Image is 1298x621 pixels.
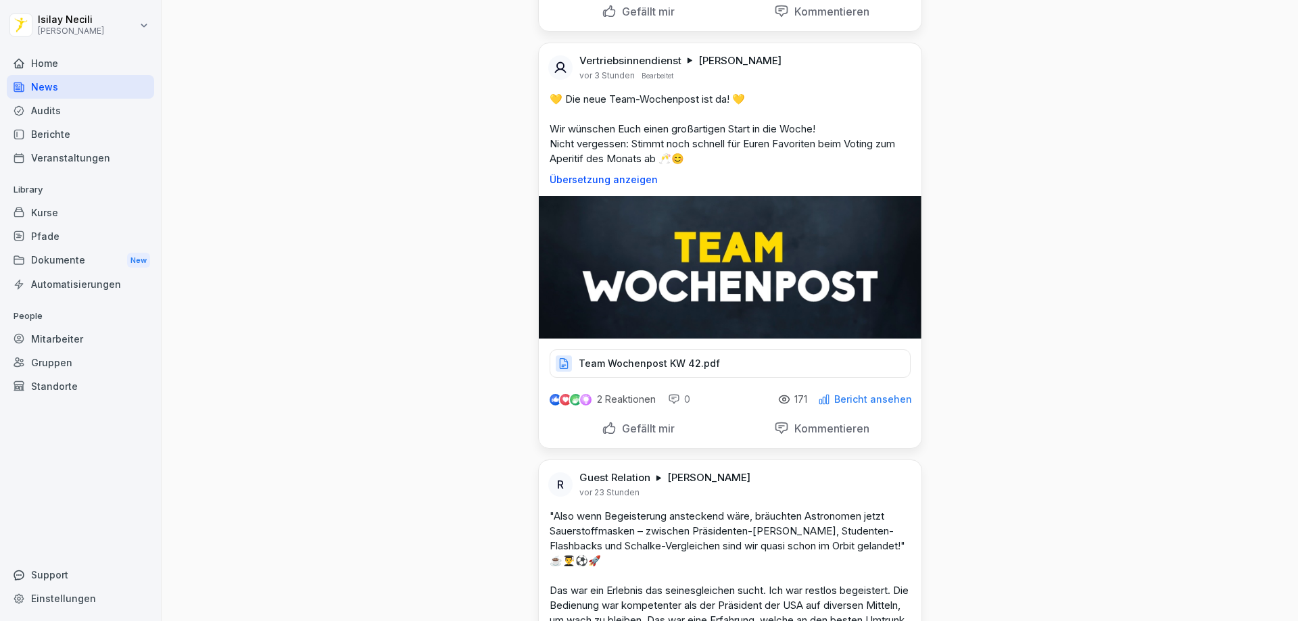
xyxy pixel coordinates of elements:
a: Veranstaltungen [7,146,154,170]
a: Team Wochenpost KW 42.pdf [550,361,911,374]
a: News [7,75,154,99]
a: Berichte [7,122,154,146]
p: Bericht ansehen [834,394,912,405]
img: celebrate [570,394,581,405]
img: inspiring [580,393,592,405]
a: Automatisierungen [7,272,154,296]
img: like [550,394,560,405]
div: Dokumente [7,248,154,273]
p: Gefällt mir [617,422,675,435]
p: Isilay Necili [38,14,104,26]
p: Library [7,179,154,201]
p: [PERSON_NAME] [698,54,782,68]
p: Vertriebsinnendienst [579,54,681,68]
p: vor 3 Stunden [579,70,635,81]
a: Kurse [7,201,154,224]
p: [PERSON_NAME] [667,471,750,485]
a: Gruppen [7,351,154,374]
p: Kommentieren [789,5,869,18]
div: 0 [668,393,690,406]
p: Gefällt mir [617,5,675,18]
a: Einstellungen [7,587,154,610]
p: Übersetzung anzeigen [550,174,911,185]
a: Standorte [7,374,154,398]
div: New [127,253,150,268]
a: Audits [7,99,154,122]
p: Team Wochenpost KW 42.pdf [579,357,720,370]
img: itbev4jmiwke9alvgx05ez1k.png [539,196,921,339]
p: Bearbeitet [642,70,673,81]
a: DokumenteNew [7,248,154,273]
p: 💛 Die neue Team-Wochenpost ist da! 💛 Wir wünschen Euch einen großartigen Start in die Woche! Nich... [550,92,911,166]
img: love [560,395,571,405]
p: Kommentieren [789,422,869,435]
div: R [548,472,573,497]
a: Pfade [7,224,154,248]
p: People [7,305,154,327]
a: Mitarbeiter [7,327,154,351]
p: [PERSON_NAME] [38,26,104,36]
div: Support [7,563,154,587]
p: vor 23 Stunden [579,487,640,498]
p: 171 [794,394,807,405]
p: 2 Reaktionen [597,394,656,405]
a: Home [7,51,154,75]
p: Guest Relation [579,471,650,485]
